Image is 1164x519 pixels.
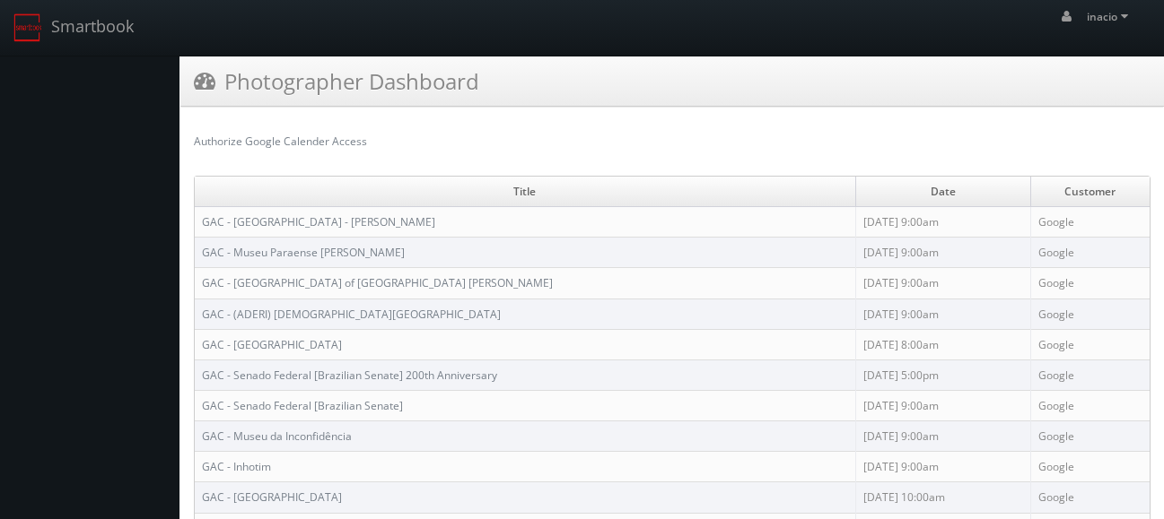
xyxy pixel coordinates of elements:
[855,452,1030,482] td: [DATE] 9:00am
[855,421,1030,452] td: [DATE] 9:00am
[13,13,42,42] img: smartbook-logo.png
[855,177,1030,207] td: Date
[202,459,271,474] a: GAC - Inhotim
[855,207,1030,238] td: [DATE] 9:00am
[855,268,1030,298] td: [DATE] 9:00am
[202,307,501,322] a: GAC - (ADERI) [DEMOGRAPHIC_DATA][GEOGRAPHIC_DATA]
[202,245,405,260] a: GAC - Museu Paraense [PERSON_NAME]
[1030,482,1150,513] td: Google
[1030,238,1150,268] td: Google
[1030,207,1150,238] td: Google
[202,489,342,505] a: GAC - [GEOGRAPHIC_DATA]
[1030,329,1150,359] td: Google
[1030,177,1150,207] td: Customer
[1030,452,1150,482] td: Google
[1030,421,1150,452] td: Google
[194,134,367,149] a: Authorize Google Calender Access
[855,359,1030,390] td: [DATE] 5:00pm
[194,65,479,97] h3: Photographer Dashboard
[855,390,1030,420] td: [DATE] 9:00am
[855,329,1030,359] td: [DATE] 8:00am
[1087,9,1133,24] span: inacio
[202,368,497,383] a: GAC - Senado Federal [Brazilian Senate] 200th Anniversary
[1030,390,1150,420] td: Google
[855,482,1030,513] td: [DATE] 10:00am
[855,238,1030,268] td: [DATE] 9:00am
[202,337,342,352] a: GAC - [GEOGRAPHIC_DATA]
[1030,268,1150,298] td: Google
[195,177,855,207] td: Title
[202,275,553,290] a: GAC - [GEOGRAPHIC_DATA] of [GEOGRAPHIC_DATA] [PERSON_NAME]
[202,214,435,229] a: GAC - [GEOGRAPHIC_DATA] - [PERSON_NAME]
[1030,359,1150,390] td: Google
[855,298,1030,329] td: [DATE] 9:00am
[202,398,403,413] a: GAC - Senado Federal [Brazilian Senate]
[1030,298,1150,329] td: Google
[202,428,352,444] a: GAC - Museu da Inconfidência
